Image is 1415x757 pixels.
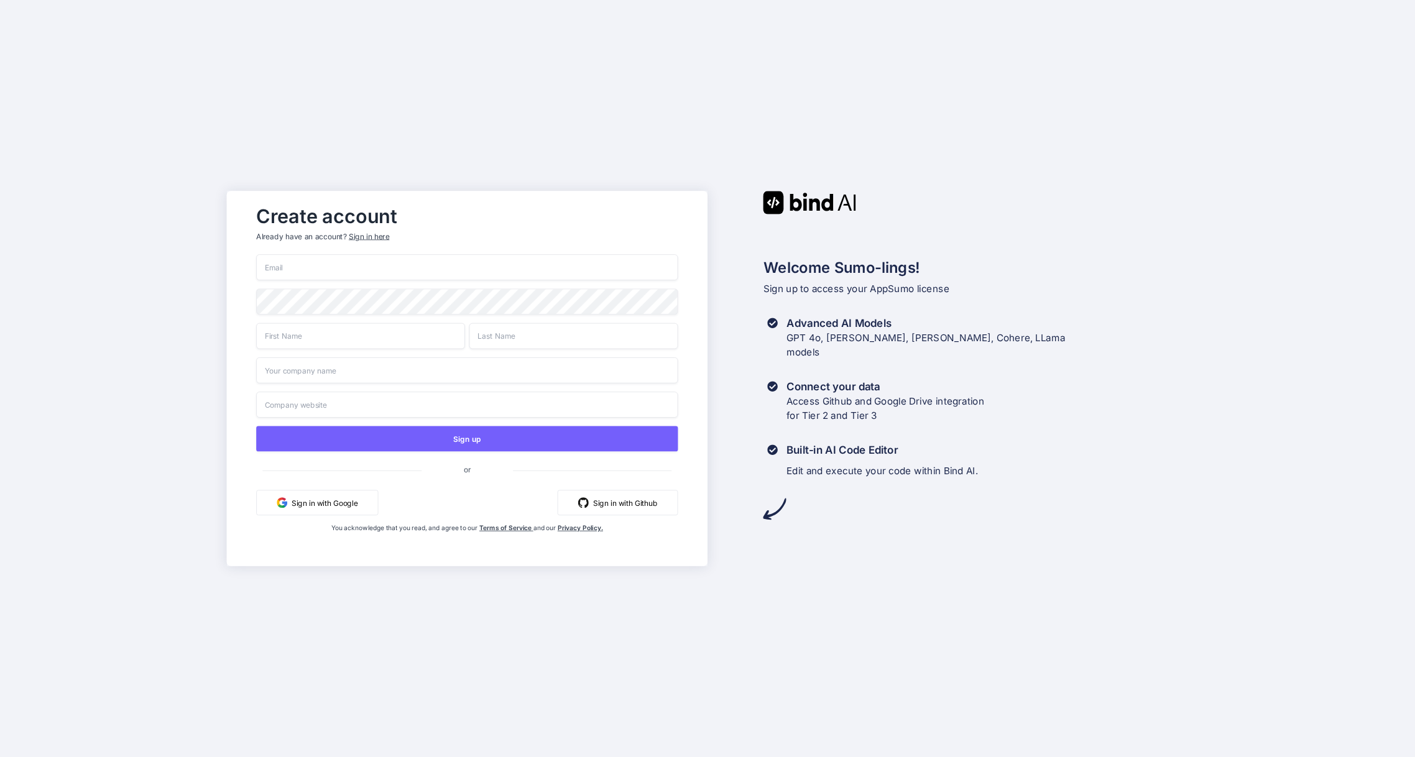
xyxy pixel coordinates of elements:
p: Edit and execute your code within Bind AI. [786,464,978,479]
h3: Built-in AI Code Editor [786,443,978,457]
a: Terms of Service [479,524,533,532]
img: arrow [763,497,786,520]
input: Last Name [469,323,678,349]
img: google [277,497,287,508]
input: Your company name [256,357,678,383]
div: You acknowledge that you read, and agree to our and our [326,524,607,557]
p: GPT 4o, [PERSON_NAME], [PERSON_NAME], Cohere, LLama models [786,331,1065,360]
img: Bind AI logo [763,191,856,214]
button: Sign in with Google [256,490,378,515]
div: Sign in here [349,231,389,242]
p: Sign up to access your AppSumo license [763,282,1189,296]
p: Access Github and Google Drive integration for Tier 2 and Tier 3 [786,394,984,424]
h2: Create account [256,208,678,224]
input: Email [256,254,678,280]
button: Sign in with Github [558,490,678,515]
input: Company website [256,392,678,418]
button: Sign up [256,426,678,452]
h3: Connect your data [786,379,984,394]
p: Already have an account? [256,231,678,242]
h2: Welcome Sumo-lings! [763,257,1189,279]
img: github [578,497,589,508]
h3: Advanced AI Models [786,316,1065,331]
span: or [422,457,513,483]
a: Privacy Policy. [557,524,602,532]
input: First Name [256,323,465,349]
